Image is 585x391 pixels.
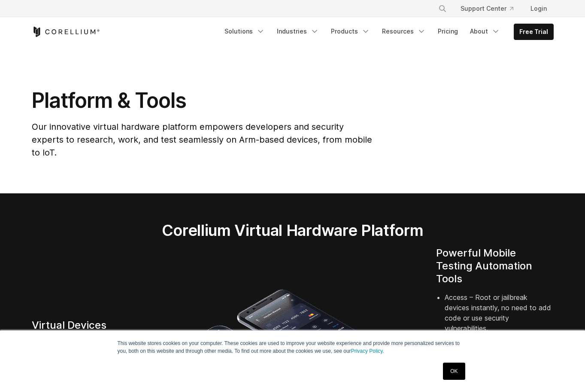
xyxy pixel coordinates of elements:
[32,88,374,113] h1: Platform & Tools
[435,1,450,16] button: Search
[219,24,554,40] div: Navigation Menu
[118,339,468,355] p: This website stores cookies on your computer. These cookies are used to improve your website expe...
[351,348,384,354] a: Privacy Policy.
[326,24,375,39] a: Products
[433,24,463,39] a: Pricing
[32,122,372,158] span: Our innovative virtual hardware platform empowers developers and security experts to research, wo...
[445,292,554,344] li: Access – Root or jailbreak devices instantly, no need to add code or use security vulnerabilities.
[428,1,554,16] div: Navigation Menu
[443,363,465,380] a: OK
[121,221,464,240] h2: Corellium Virtual Hardware Platform
[524,1,554,16] a: Login
[377,24,431,39] a: Resources
[219,24,270,39] a: Solutions
[436,247,554,285] h4: Powerful Mobile Testing Automation Tools
[32,27,100,37] a: Corellium Home
[32,319,149,332] h4: Virtual Devices
[465,24,505,39] a: About
[272,24,324,39] a: Industries
[454,1,520,16] a: Support Center
[514,24,553,40] a: Free Trial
